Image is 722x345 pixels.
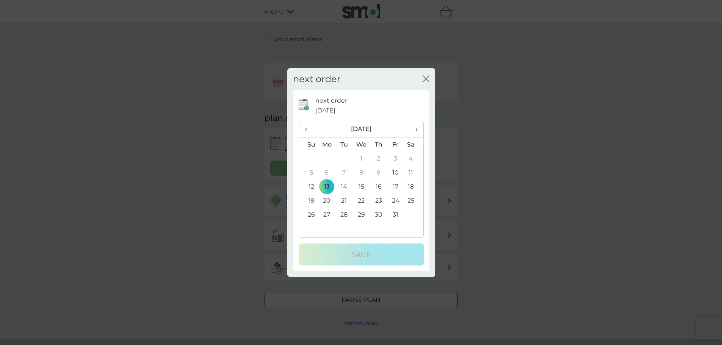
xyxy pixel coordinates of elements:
td: 14 [335,180,352,194]
td: 28 [335,208,352,222]
td: 10 [387,165,404,180]
td: 16 [370,180,387,194]
td: 2 [370,151,387,165]
th: Sa [404,137,423,152]
td: 8 [352,165,370,180]
th: We [352,137,370,152]
th: Fr [387,137,404,152]
td: 5 [299,165,318,180]
td: 18 [404,180,423,194]
p: next order [315,96,347,106]
td: 15 [352,180,370,194]
td: 27 [318,208,336,222]
th: Th [370,137,387,152]
td: 6 [318,165,336,180]
td: 19 [299,194,318,208]
td: 4 [404,151,423,165]
td: 12 [299,180,318,194]
td: 3 [387,151,404,165]
td: 17 [387,180,404,194]
th: [DATE] [318,121,404,137]
td: 25 [404,194,423,208]
th: Mo [318,137,336,152]
td: 9 [370,165,387,180]
td: 29 [352,208,370,222]
td: 7 [335,165,352,180]
td: 11 [404,165,423,180]
td: 20 [318,194,336,208]
span: › [410,121,417,137]
th: Su [299,137,318,152]
td: 1 [352,151,370,165]
button: Save [299,244,424,265]
td: 21 [335,194,352,208]
td: 23 [370,194,387,208]
th: Tu [335,137,352,152]
span: ‹ [305,121,313,137]
td: 30 [370,208,387,222]
td: 31 [387,208,404,222]
p: Save [351,248,371,261]
td: 22 [352,194,370,208]
td: 24 [387,194,404,208]
button: close [423,75,429,83]
td: 13 [318,180,336,194]
td: 26 [299,208,318,222]
span: [DATE] [315,106,335,116]
h2: next order [293,74,341,85]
